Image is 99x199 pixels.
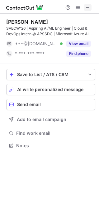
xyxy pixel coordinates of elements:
[6,84,95,95] button: AI write personalized message
[6,19,48,25] div: [PERSON_NAME]
[66,51,91,57] button: Reveal Button
[6,141,95,150] button: Notes
[6,99,95,110] button: Send email
[17,72,84,77] div: Save to List / ATS / CRM
[6,4,44,11] img: ContactOut v5.3.10
[16,130,93,136] span: Find work email
[17,117,66,122] span: Add to email campaign
[15,41,58,46] span: ***@[DOMAIN_NAME]
[6,114,95,125] button: Add to email campaign
[6,26,95,37] div: SVECW'26 | Aspiring AI/ML Engineer | Cloud & DevOps Intern @ APSSDC | Microsoft Azure AI Intern @...
[6,129,95,138] button: Find work email
[17,87,83,92] span: AI write personalized message
[17,102,41,107] span: Send email
[16,143,93,148] span: Notes
[66,41,91,47] button: Reveal Button
[6,69,95,80] button: save-profile-one-click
